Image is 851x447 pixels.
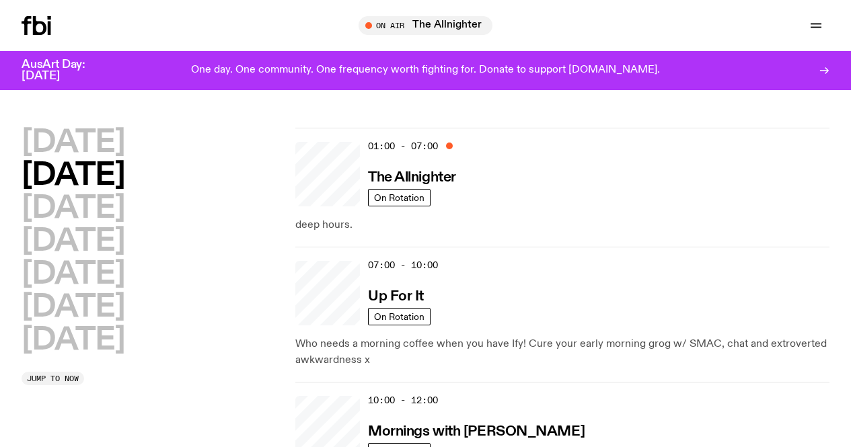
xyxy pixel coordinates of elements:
span: Jump to now [27,375,79,382]
a: On Rotation [368,308,431,325]
button: [DATE] [22,194,124,224]
h3: Mornings with [PERSON_NAME] [368,425,585,439]
h3: AusArt Day: [DATE] [22,59,108,82]
span: On Rotation [374,193,424,203]
button: [DATE] [22,161,124,191]
span: 07:00 - 10:00 [368,259,438,272]
a: Mornings with [PERSON_NAME] [368,422,585,439]
button: [DATE] [22,259,124,290]
span: 01:00 - 07:00 [368,140,438,153]
button: [DATE] [22,325,124,356]
span: On Rotation [374,312,424,322]
h3: The Allnighter [368,171,456,185]
button: [DATE] [22,128,124,158]
a: Ify - a Brown Skin girl with black braided twists, looking up to the side with her tongue stickin... [295,261,360,325]
p: Who needs a morning coffee when you have Ify! Cure your early morning grog w/ SMAC, chat and extr... [295,336,829,368]
a: The Allnighter [368,168,456,185]
button: [DATE] [22,227,124,257]
a: Up For It [368,287,424,304]
h3: Up For It [368,290,424,304]
button: Jump to now [22,372,84,385]
button: On AirThe Allnighter [359,16,492,35]
a: On Rotation [368,189,431,206]
p: One day. One community. One frequency worth fighting for. Donate to support [DOMAIN_NAME]. [191,65,660,77]
p: deep hours. [295,217,829,233]
span: 10:00 - 12:00 [368,394,438,407]
button: [DATE] [22,292,124,323]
